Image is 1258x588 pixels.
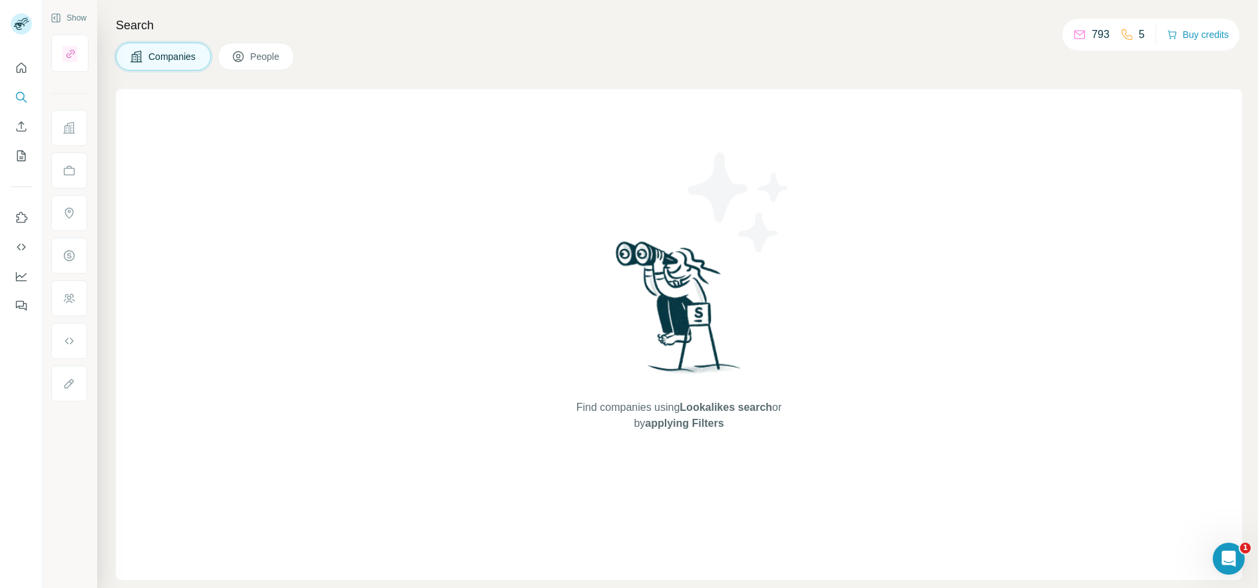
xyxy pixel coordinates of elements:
button: Show [41,8,96,28]
img: Surfe Illustration - Woman searching with binoculars [610,238,748,386]
button: Use Surfe on LinkedIn [11,206,32,230]
iframe: Intercom live chat [1213,543,1245,575]
button: Dashboard [11,264,32,288]
span: 1 [1240,543,1251,553]
button: My lists [11,144,32,168]
p: 793 [1092,27,1110,43]
button: Quick start [11,56,32,80]
button: Enrich CSV [11,115,32,139]
h4: Search [116,16,1242,35]
button: Buy credits [1167,25,1229,44]
button: Search [11,85,32,109]
span: Companies [148,50,197,63]
button: Use Surfe API [11,235,32,259]
span: Find companies using or by [572,400,785,432]
span: applying Filters [645,418,724,429]
p: 5 [1139,27,1145,43]
span: Lookalikes search [680,402,772,413]
button: Feedback [11,294,32,318]
span: People [250,50,281,63]
img: Surfe Illustration - Stars [679,143,799,262]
